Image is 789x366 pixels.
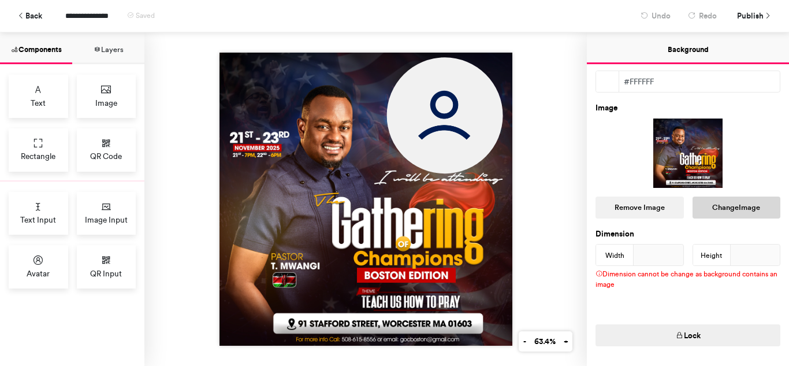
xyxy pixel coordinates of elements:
[21,150,55,162] span: Rectangle
[596,228,634,240] label: Dimension
[219,53,512,346] img: Background
[693,197,781,219] button: ChangeImage
[619,71,780,92] div: #ffffff
[85,214,128,225] span: Image Input
[27,268,50,279] span: Avatar
[596,245,634,267] div: Width
[596,324,780,346] button: Lock
[519,331,530,352] button: -
[20,214,56,225] span: Text Input
[90,150,122,162] span: QR Code
[95,97,117,109] span: Image
[136,12,155,20] span: Saved
[90,268,122,279] span: QR Input
[596,102,617,114] label: Image
[559,331,572,352] button: +
[693,245,731,267] div: Height
[587,266,789,298] div: Dimension cannot be change as background contains an image
[530,331,560,352] button: 63.4%
[587,32,789,64] button: Background
[31,97,46,109] span: Text
[728,6,777,26] button: Publish
[731,308,775,352] iframe: Drift Widget Chat Controller
[72,32,144,64] button: Layers
[386,57,503,173] img: Avatar
[12,6,48,26] button: Back
[596,197,684,219] button: Remove Image
[737,6,764,26] span: Publish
